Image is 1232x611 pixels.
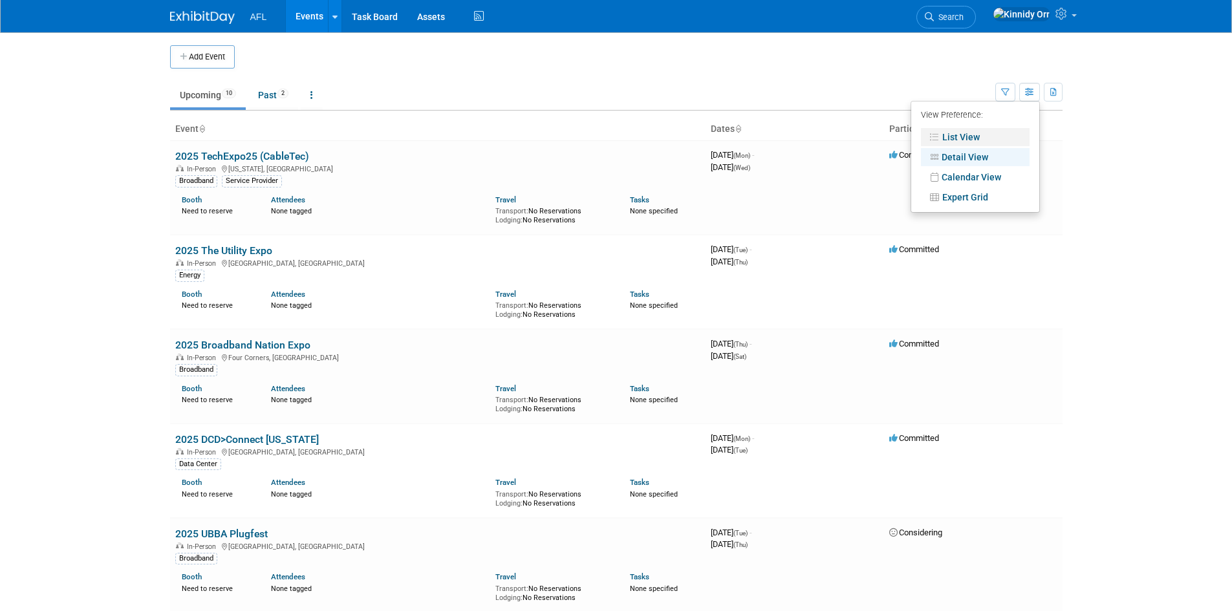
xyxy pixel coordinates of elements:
[175,352,700,362] div: Four Corners, [GEOGRAPHIC_DATA]
[271,478,305,487] a: Attendees
[630,290,649,299] a: Tasks
[711,162,750,172] span: [DATE]
[889,150,939,160] span: Committed
[735,123,741,134] a: Sort by Start Date
[889,433,939,443] span: Committed
[170,11,235,24] img: ExhibitDay
[750,339,751,348] span: -
[630,490,678,498] span: None specified
[630,384,649,393] a: Tasks
[733,353,746,360] span: (Sat)
[199,123,205,134] a: Sort by Event Name
[495,572,516,581] a: Travel
[271,290,305,299] a: Attendees
[495,478,516,487] a: Travel
[170,83,246,107] a: Upcoming10
[889,244,939,254] span: Committed
[175,528,268,540] a: 2025 UBBA Plugfest
[495,384,516,393] a: Travel
[175,270,204,281] div: Energy
[733,530,748,537] span: (Tue)
[630,207,678,215] span: None specified
[495,499,523,508] span: Lodging:
[495,204,611,224] div: No Reservations No Reservations
[495,584,528,593] span: Transport:
[884,118,1063,140] th: Participation
[271,582,486,594] div: None tagged
[182,195,202,204] a: Booth
[495,195,516,204] a: Travel
[630,584,678,593] span: None specified
[495,405,523,413] span: Lodging:
[222,175,282,187] div: Service Provider
[271,572,305,581] a: Attendees
[175,446,700,456] div: [GEOGRAPHIC_DATA], [GEOGRAPHIC_DATA]
[495,301,528,310] span: Transport:
[182,582,252,594] div: Need to reserve
[495,393,611,413] div: No Reservations No Reservations
[271,384,305,393] a: Attendees
[271,204,486,216] div: None tagged
[706,118,884,140] th: Dates
[175,175,217,187] div: Broadband
[630,572,649,581] a: Tasks
[630,195,649,204] a: Tasks
[187,448,220,456] span: In-Person
[889,339,939,348] span: Committed
[752,150,754,160] span: -
[711,150,754,160] span: [DATE]
[495,582,611,602] div: No Reservations No Reservations
[175,458,221,470] div: Data Center
[277,89,288,98] span: 2
[176,542,184,549] img: In-Person Event
[495,594,523,602] span: Lodging:
[630,396,678,404] span: None specified
[733,341,748,348] span: (Thu)
[711,528,751,537] span: [DATE]
[175,163,700,173] div: [US_STATE], [GEOGRAPHIC_DATA]
[921,188,1030,206] a: Expert Grid
[176,165,184,171] img: In-Person Event
[176,354,184,360] img: In-Person Event
[187,354,220,362] span: In-Person
[711,257,748,266] span: [DATE]
[175,150,309,162] a: 2025 TechExpo25 (CableTec)
[271,393,486,405] div: None tagged
[495,396,528,404] span: Transport:
[271,195,305,204] a: Attendees
[170,118,706,140] th: Event
[182,488,252,499] div: Need to reserve
[271,299,486,310] div: None tagged
[934,12,964,22] span: Search
[170,45,235,69] button: Add Event
[630,478,649,487] a: Tasks
[182,299,252,310] div: Need to reserve
[271,488,486,499] div: None tagged
[711,433,754,443] span: [DATE]
[495,299,611,319] div: No Reservations No Reservations
[733,164,750,171] span: (Wed)
[711,445,748,455] span: [DATE]
[495,290,516,299] a: Travel
[630,301,678,310] span: None specified
[175,257,700,268] div: [GEOGRAPHIC_DATA], [GEOGRAPHIC_DATA]
[733,541,748,548] span: (Thu)
[733,246,748,253] span: (Tue)
[733,447,748,454] span: (Tue)
[182,572,202,581] a: Booth
[921,148,1030,166] a: Detail View
[921,128,1030,146] a: List View
[250,12,267,22] span: AFL
[175,553,217,564] div: Broadband
[921,168,1030,186] a: Calendar View
[750,244,751,254] span: -
[182,393,252,405] div: Need to reserve
[889,528,942,537] span: Considering
[711,339,751,348] span: [DATE]
[752,433,754,443] span: -
[750,528,751,537] span: -
[733,259,748,266] span: (Thu)
[175,339,310,351] a: 2025 Broadband Nation Expo
[921,106,1030,126] div: View Preference:
[495,207,528,215] span: Transport:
